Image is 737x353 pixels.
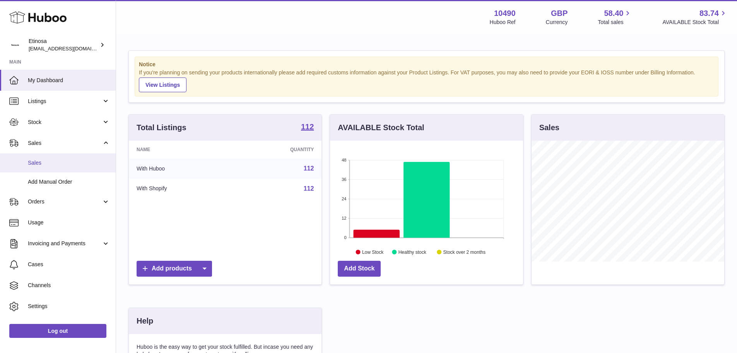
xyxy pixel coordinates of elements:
strong: 112 [301,123,314,131]
span: Usage [28,219,110,226]
span: AVAILABLE Stock Total [662,19,728,26]
a: Add products [137,261,212,277]
span: Total sales [598,19,632,26]
a: View Listings [139,77,186,92]
text: 24 [342,196,347,201]
a: 112 [304,185,314,192]
h3: Help [137,316,153,326]
span: [EMAIL_ADDRESS][DOMAIN_NAME] [29,45,114,52]
div: Currency [546,19,568,26]
span: Listings [28,98,102,105]
div: Huboo Ref [490,19,516,26]
span: Sales [28,139,102,147]
text: 36 [342,177,347,182]
span: Add Manual Order [28,178,110,186]
td: With Huboo [129,158,233,179]
td: With Shopify [129,179,233,199]
span: Stock [28,119,102,126]
span: My Dashboard [28,77,110,84]
text: 12 [342,216,347,220]
h3: Sales [539,122,559,133]
a: 112 [304,165,314,172]
span: Settings [28,303,110,310]
span: 83.74 [699,8,719,19]
span: Channels [28,282,110,289]
th: Quantity [233,141,322,158]
span: Invoicing and Payments [28,240,102,247]
a: 112 [301,123,314,132]
text: Stock over 2 months [443,249,486,255]
div: Etinosa [29,38,98,52]
th: Name [129,141,233,158]
span: Sales [28,159,110,167]
h3: Total Listings [137,122,186,133]
strong: Notice [139,61,714,68]
a: Add Stock [338,261,381,277]
a: 58.40 Total sales [598,8,632,26]
text: Healthy stock [398,249,427,255]
text: 48 [342,158,347,162]
a: Log out [9,324,106,338]
img: internalAdmin-10490@internal.huboo.com [9,39,21,51]
span: Orders [28,198,102,205]
text: Low Stock [362,249,384,255]
text: 0 [344,235,347,240]
strong: GBP [551,8,568,19]
a: 83.74 AVAILABLE Stock Total [662,8,728,26]
span: 58.40 [604,8,623,19]
h3: AVAILABLE Stock Total [338,122,424,133]
strong: 10490 [494,8,516,19]
div: If you're planning on sending your products internationally please add required customs informati... [139,69,714,92]
span: Cases [28,261,110,268]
